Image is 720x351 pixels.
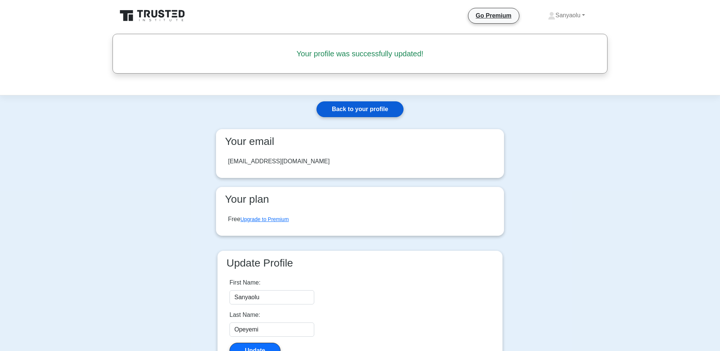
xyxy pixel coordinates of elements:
h3: Your plan [222,193,498,206]
a: Go Premium [471,11,516,20]
h3: Your email [222,135,498,148]
a: Sanyaolu [530,8,603,23]
h5: Your profile was successfully updated! [129,49,591,58]
label: Last Name: [229,310,260,319]
a: Upgrade to Premium [240,216,289,222]
label: First Name: [229,278,261,287]
a: Back to your profile [316,101,403,117]
div: [EMAIL_ADDRESS][DOMAIN_NAME] [228,157,330,166]
h3: Update Profile [223,257,496,270]
div: Free [228,215,289,224]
